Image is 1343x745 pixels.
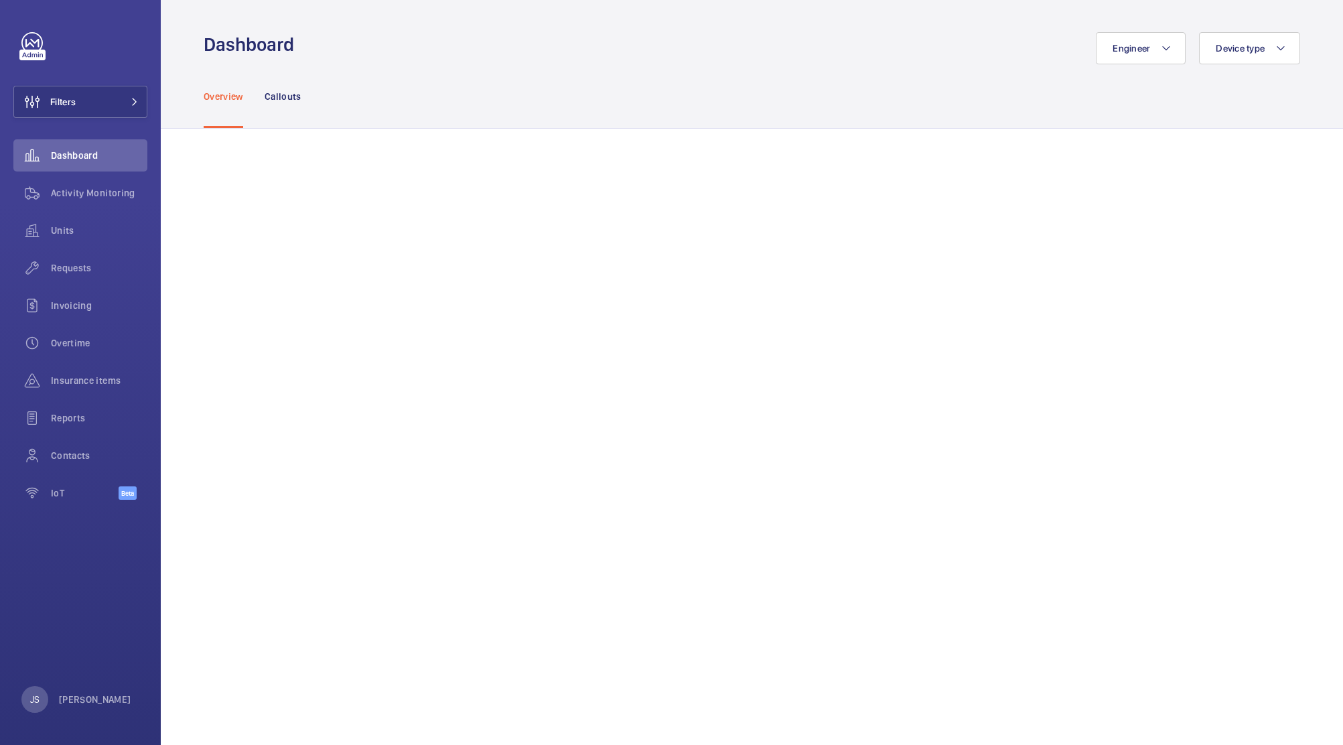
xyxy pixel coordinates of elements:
[51,261,147,275] span: Requests
[119,486,137,500] span: Beta
[51,336,147,350] span: Overtime
[51,486,119,500] span: IoT
[204,32,302,57] h1: Dashboard
[51,224,147,237] span: Units
[51,149,147,162] span: Dashboard
[204,90,243,103] p: Overview
[51,374,147,387] span: Insurance items
[59,693,131,706] p: [PERSON_NAME]
[51,186,147,200] span: Activity Monitoring
[51,449,147,462] span: Contacts
[1096,32,1186,64] button: Engineer
[51,411,147,425] span: Reports
[30,693,40,706] p: JS
[50,95,76,109] span: Filters
[1113,43,1150,54] span: Engineer
[1216,43,1265,54] span: Device type
[51,299,147,312] span: Invoicing
[13,86,147,118] button: Filters
[1199,32,1300,64] button: Device type
[265,90,301,103] p: Callouts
